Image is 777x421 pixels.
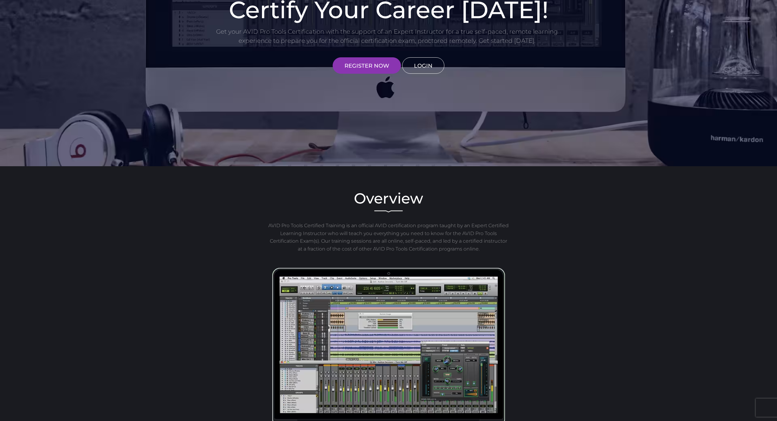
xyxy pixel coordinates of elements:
a: LOGIN [402,57,444,74]
h2: Overview [215,191,562,206]
p: Get your AVID Pro Tools Certification with the support of an Expert Instructor for a true self-pa... [215,27,558,45]
p: AVID Pro Tools Certified Training is an official AVID certification program taught by an Expert C... [267,222,510,253]
img: decorative line [374,210,403,213]
a: REGISTER NOW [333,57,401,74]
